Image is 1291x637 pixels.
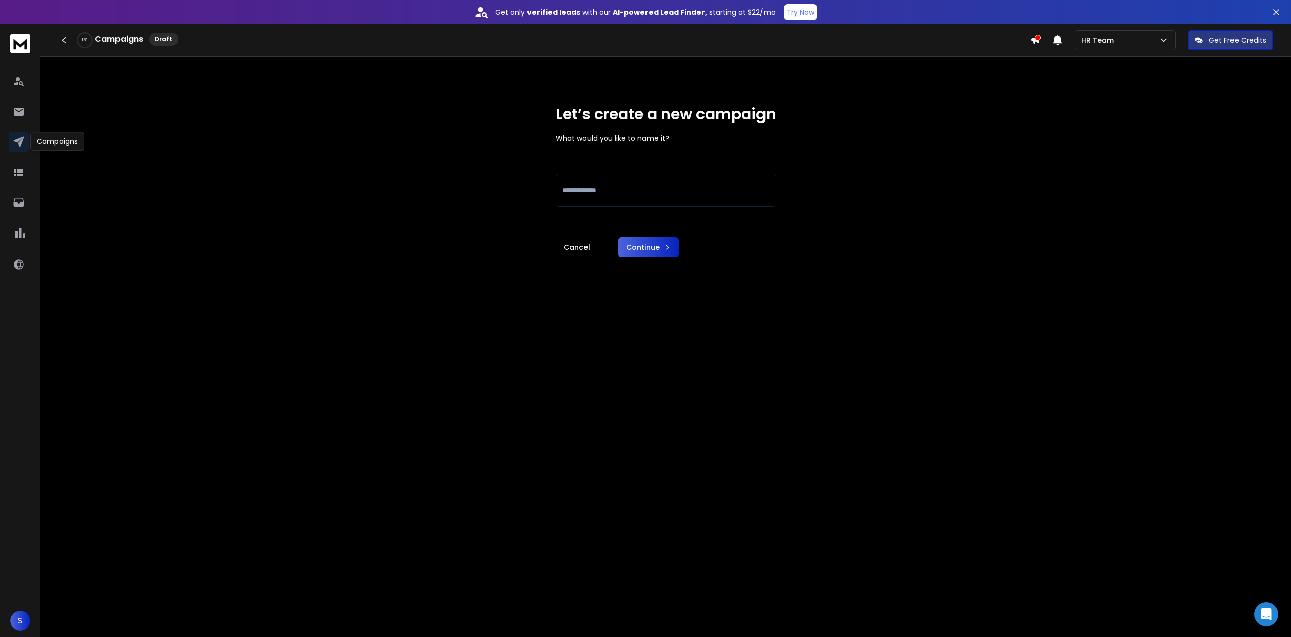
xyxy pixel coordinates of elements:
button: Try Now [784,4,817,20]
p: What would you like to name it? [556,133,776,143]
p: 0 % [82,37,87,43]
p: HR Team [1081,35,1118,45]
p: Get Free Credits [1209,35,1266,45]
button: Continue [618,237,679,257]
button: S [10,611,30,631]
h1: Let’s create a new campaign [556,105,776,123]
p: Try Now [787,7,814,17]
strong: AI-powered Lead Finder, [613,7,707,17]
strong: verified leads [527,7,580,17]
div: Draft [149,33,178,46]
p: Get only with our starting at $22/mo [495,7,776,17]
button: Get Free Credits [1188,30,1273,50]
div: Campaigns [30,132,84,151]
div: Open Intercom Messenger [1254,602,1278,626]
a: Cancel [556,237,598,257]
h1: Campaigns [95,33,143,45]
img: logo [10,34,30,53]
